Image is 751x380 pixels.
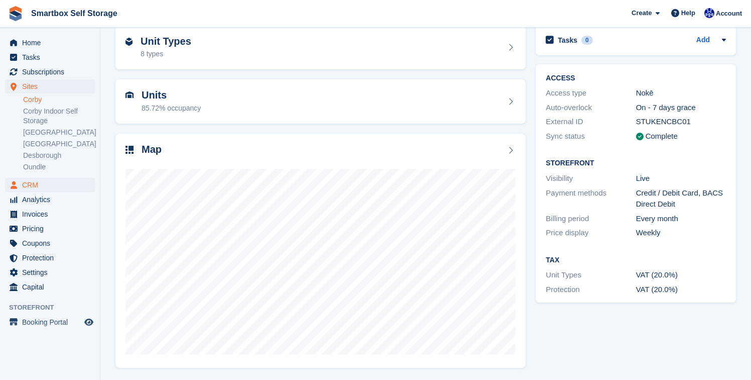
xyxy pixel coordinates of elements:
a: menu [5,207,95,221]
div: VAT (20.0%) [636,284,726,296]
a: Units 85.72% occupancy [115,79,526,124]
span: Help [681,8,695,18]
span: Tasks [22,50,82,64]
img: unit-type-icn-2b2737a686de81e16bb02015468b77c625bbabd49415b5ef34ead5e3b44a266d.svg [126,38,133,46]
img: Mary Canham [704,8,714,18]
a: menu [5,265,95,279]
a: menu [5,280,95,294]
div: External ID [546,116,636,128]
img: map-icn-33ee37083ee616e46c38cad1a60f524a97daa1e2b2c8c0bc3eb3415660979fc1.svg [126,146,134,154]
h2: Map [142,144,162,155]
h2: Units [142,89,201,101]
div: Credit / Debit Card, BACS Direct Debit [636,187,726,210]
span: Booking Portal [22,315,82,329]
span: Sites [22,79,82,93]
div: Visibility [546,173,636,184]
div: 85.72% occupancy [142,103,201,114]
div: Access type [546,87,636,99]
h2: Tasks [558,36,577,45]
a: menu [5,222,95,236]
a: Corby [23,95,95,105]
span: Storefront [9,303,100,313]
a: menu [5,251,95,265]
a: [GEOGRAPHIC_DATA] [23,139,95,149]
a: menu [5,36,95,50]
div: Every month [636,213,726,225]
div: On - 7 days grace [636,102,726,114]
span: Settings [22,265,82,279]
div: Billing period [546,213,636,225]
a: Map [115,134,526,368]
a: [GEOGRAPHIC_DATA] [23,128,95,137]
div: Price display [546,227,636,239]
div: Weekly [636,227,726,239]
div: Nokē [636,87,726,99]
a: menu [5,236,95,250]
div: Protection [546,284,636,296]
a: menu [5,79,95,93]
div: VAT (20.0%) [636,269,726,281]
img: unit-icn-7be61d7bf1b0ce9d3e12c5938cc71ed9869f7b940bace4675aadf7bd6d80202e.svg [126,91,134,99]
a: Preview store [83,316,95,328]
div: Auto-overlock [546,102,636,114]
a: menu [5,315,95,329]
span: Invoices [22,207,82,221]
span: Pricing [22,222,82,236]
a: Oundle [23,162,95,172]
a: Corby Indoor Self Storage [23,107,95,126]
div: STUKENCBC01 [636,116,726,128]
a: Desborough [23,151,95,160]
a: menu [5,50,95,64]
h2: Unit Types [141,36,191,47]
div: Sync status [546,131,636,142]
div: 8 types [141,49,191,59]
div: Payment methods [546,187,636,210]
a: menu [5,193,95,207]
span: Coupons [22,236,82,250]
span: Home [22,36,82,50]
h2: Storefront [546,159,726,167]
img: stora-icon-8386f47178a22dfd0bd8f6a31ec36ba5ce8667c1dd55bd0f319d3a0aa187defe.svg [8,6,23,21]
span: CRM [22,178,82,192]
span: Protection [22,251,82,265]
a: menu [5,65,95,79]
a: Unit Types 8 types [115,26,526,70]
span: Subscriptions [22,65,82,79]
a: Smartbox Self Storage [27,5,121,22]
span: Capital [22,280,82,294]
a: Add [696,35,710,46]
span: Create [632,8,652,18]
div: 0 [581,36,593,45]
h2: ACCESS [546,74,726,82]
span: Analytics [22,193,82,207]
a: menu [5,178,95,192]
div: Unit Types [546,269,636,281]
div: Live [636,173,726,184]
div: Complete [646,131,678,142]
span: Account [716,9,742,19]
h2: Tax [546,256,726,264]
